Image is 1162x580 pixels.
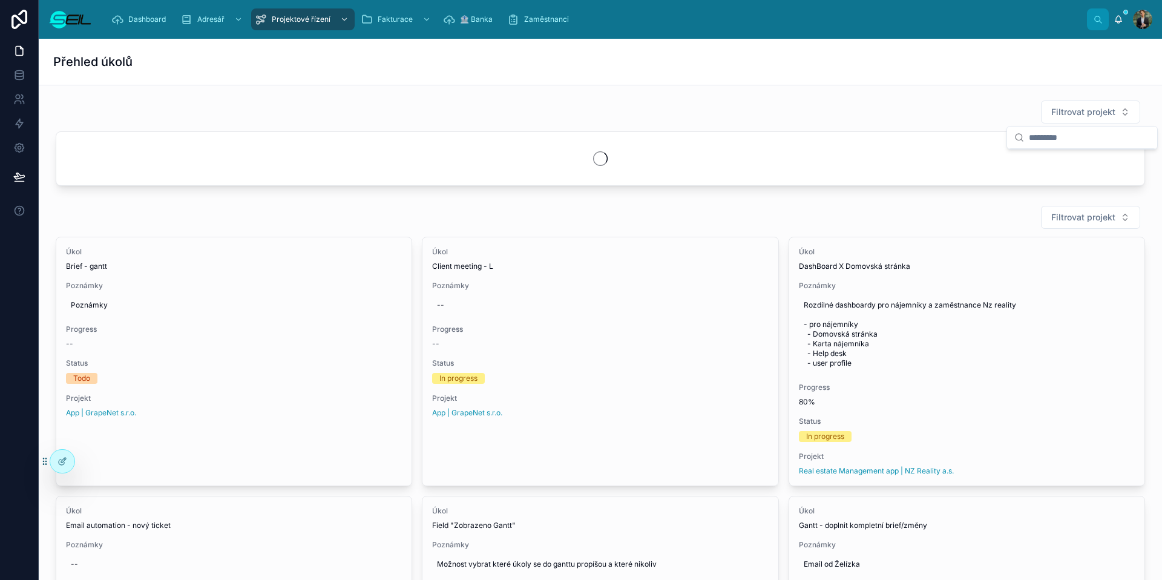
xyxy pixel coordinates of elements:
[799,417,1135,426] span: Status
[799,506,1135,516] span: Úkol
[799,540,1135,550] span: Poznámky
[66,358,402,368] span: Status
[66,262,402,271] span: Brief - gantt
[1051,211,1115,223] span: Filtrovat projekt
[66,540,402,550] span: Poznámky
[66,506,402,516] span: Úkol
[432,247,768,257] span: Úkol
[432,408,502,418] a: App | GrapeNet s.r.o.
[177,8,249,30] a: Adresář
[197,15,225,24] span: Adresář
[66,325,402,334] span: Progress
[432,521,768,530] span: Field "Zobrazeno Gantt"
[53,53,133,70] h1: Přehled úkolů
[804,300,1130,368] span: Rozdílné dashboardy pro nájemníky a zaměstnance Nz reality - pro nájemníky - Domovská stránka - K...
[1051,106,1115,118] span: Filtrovat projekt
[128,15,166,24] span: Dashboard
[437,300,444,310] div: --
[432,358,768,368] span: Status
[799,262,1135,271] span: DashBoard X Domovská stránka
[66,247,402,257] span: Úkol
[422,237,778,486] a: ÚkolClient meeting - LPoznámky--Progress--StatusIn progressProjektApp | GrapeNet s.r.o.
[799,521,1135,530] span: Gantt - doplnit kompletní brief/změny
[799,452,1135,461] span: Projekt
[806,431,844,442] div: In progress
[272,15,330,24] span: Projektové řízení
[71,559,78,569] div: --
[432,506,768,516] span: Úkol
[439,8,501,30] a: 🏦 Banka
[804,559,1130,569] span: Email od Želízka
[66,339,73,349] span: --
[1041,101,1140,124] button: Select Button
[460,15,493,24] span: 🏦 Banka
[432,262,768,271] span: Client meeting - L
[66,281,402,291] span: Poznámky
[439,373,478,384] div: In progress
[378,15,413,24] span: Fakturace
[799,466,954,476] a: Real estate Management app | NZ Reality a.s.
[48,10,92,29] img: App logo
[71,300,397,310] span: Poznámky
[56,237,412,486] a: ÚkolBrief - ganttPoznámkyPoznámkyProgress--StatusTodoProjektApp | GrapeNet s.r.o.
[1041,206,1140,229] button: Select Button
[432,339,439,349] span: --
[432,540,768,550] span: Poznámky
[432,281,768,291] span: Poznámky
[799,247,1135,257] span: Úkol
[66,521,402,530] span: Email automation - nový ticket
[73,373,90,384] div: Todo
[432,394,768,403] span: Projekt
[251,8,355,30] a: Projektové řízení
[108,8,174,30] a: Dashboard
[524,15,569,24] span: Zaměstnanci
[799,397,1135,407] span: 80%
[432,325,768,334] span: Progress
[799,383,1135,392] span: Progress
[66,394,402,403] span: Projekt
[799,281,1135,291] span: Poznámky
[357,8,437,30] a: Fakturace
[66,408,136,418] a: App | GrapeNet s.r.o.
[102,6,1087,33] div: scrollable content
[789,237,1145,486] a: ÚkolDashBoard X Domovská stránkaPoznámkyRozdílné dashboardy pro nájemníky a zaměstnance Nz realit...
[437,559,763,569] span: Možnost vybrat které úkoly se do ganttu propíšou a které nikoliv
[504,8,577,30] a: Zaměstnanci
